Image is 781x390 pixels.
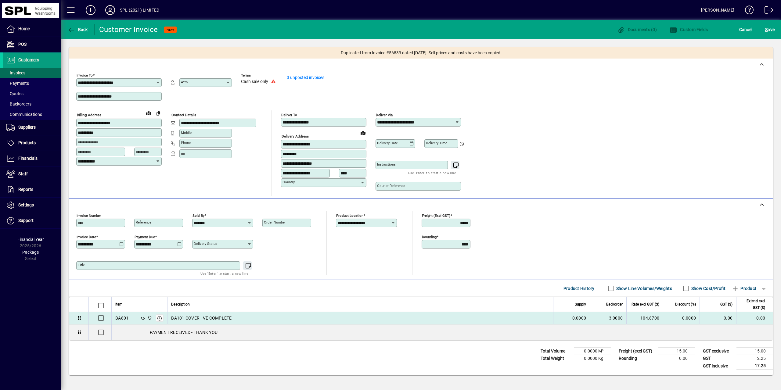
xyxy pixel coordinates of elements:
[740,1,754,21] a: Knowledge Base
[574,348,611,355] td: 0.0000 M³
[181,131,192,135] mat-label: Mobile
[77,73,93,77] mat-label: Invoice To
[3,213,61,228] a: Support
[61,24,95,35] app-page-header-button: Back
[632,301,659,308] span: Rate excl GST ($)
[6,91,23,96] span: Quotes
[6,70,25,75] span: Invoices
[18,125,36,130] span: Suppliers
[3,182,61,197] a: Reports
[574,355,611,362] td: 0.0000 Kg
[615,285,672,292] label: Show Line Volumes/Weights
[153,108,163,118] button: Copy to Delivery address
[281,113,297,117] mat-label: Deliver To
[700,348,736,355] td: GST exclusive
[563,284,595,293] span: Product History
[66,24,89,35] button: Back
[3,198,61,213] a: Settings
[67,27,88,32] span: Back
[736,312,773,324] td: 0.00
[422,235,437,239] mat-label: Rounding
[701,5,734,15] div: [PERSON_NAME]
[200,270,248,277] mat-hint: Use 'Enter' to start a new line
[336,213,363,218] mat-label: Product location
[171,315,232,321] span: BA101 COVER - VE COMPLETE
[358,128,368,138] a: View on map
[100,5,120,16] button: Profile
[181,80,188,84] mat-label: Attn
[167,28,174,32] span: NEW
[736,348,773,355] td: 15.00
[18,42,27,47] span: POS
[6,81,29,86] span: Payments
[606,301,623,308] span: Backorder
[700,362,736,370] td: GST inclusive
[729,283,759,294] button: Product
[376,113,393,117] mat-label: Deliver via
[740,298,765,311] span: Extend excl GST ($)
[3,37,61,52] a: POS
[575,301,586,308] span: Supply
[136,220,151,224] mat-label: Reference
[658,348,695,355] td: 15.00
[616,355,658,362] td: Rounding
[377,184,405,188] mat-label: Courier Reference
[146,315,153,321] span: SPL (2021) Limited
[78,263,85,267] mat-label: Title
[670,27,708,32] span: Custom Fields
[193,213,204,218] mat-label: Sold by
[736,362,773,370] td: 17.25
[700,312,736,324] td: 0.00
[81,5,100,16] button: Add
[99,25,158,34] div: Customer Invoice
[287,75,324,80] a: 3 unposted invoices
[422,213,450,218] mat-label: Freight (excl GST)
[241,73,278,77] span: Terms
[408,169,456,176] mat-hint: Use 'Enter' to start a new line
[18,218,34,223] span: Support
[732,284,756,293] span: Product
[630,315,659,321] div: 104.8700
[616,348,658,355] td: Freight (excl GST)
[561,283,597,294] button: Product History
[283,180,295,184] mat-label: Country
[18,171,28,176] span: Staff
[264,220,286,224] mat-label: Order number
[658,355,695,362] td: 0.00
[675,301,696,308] span: Discount (%)
[3,21,61,37] a: Home
[377,141,398,145] mat-label: Delivery date
[609,315,623,321] span: 3.0000
[538,355,574,362] td: Total Weight
[700,355,736,362] td: GST
[77,213,101,218] mat-label: Invoice number
[3,135,61,151] a: Products
[115,301,123,308] span: Item
[6,102,31,106] span: Backorders
[120,5,159,15] div: SPL (2021) LIMITED
[241,79,268,84] span: Cash sale only
[690,285,725,292] label: Show Cost/Profit
[171,301,190,308] span: Description
[181,141,191,145] mat-label: Phone
[194,242,217,246] mat-label: Delivery status
[616,24,658,35] button: Documents (0)
[115,315,128,321] div: BA801
[738,24,754,35] button: Cancel
[3,88,61,99] a: Quotes
[572,315,586,321] span: 0.0000
[663,312,700,324] td: 0.0000
[17,237,44,242] span: Financial Year
[18,26,30,31] span: Home
[739,25,753,34] span: Cancel
[3,151,61,166] a: Financials
[18,57,39,62] span: Customers
[18,140,36,145] span: Products
[426,141,447,145] mat-label: Delivery time
[3,78,61,88] a: Payments
[3,166,61,182] a: Staff
[18,202,34,207] span: Settings
[765,27,768,32] span: S
[538,348,574,355] td: Total Volume
[765,25,775,34] span: ave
